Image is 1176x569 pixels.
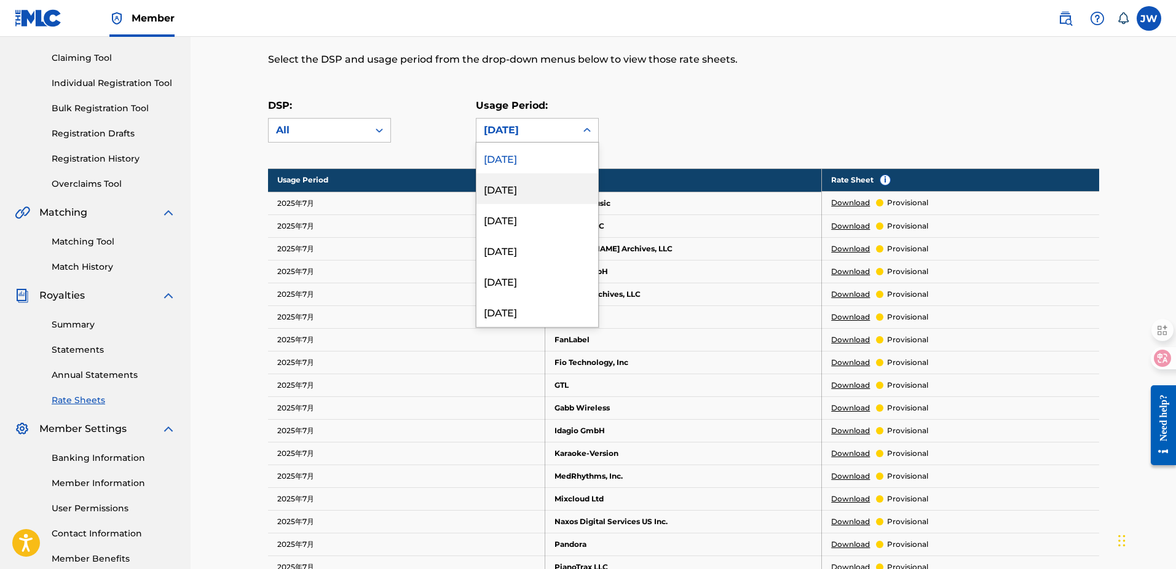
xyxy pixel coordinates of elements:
td: Gabb Wireless [545,396,822,419]
td: [PERSON_NAME] Archives, LLC [545,237,822,260]
img: help [1090,11,1105,26]
td: 2025年7月 [268,396,545,419]
div: 聊天小组件 [1115,510,1176,569]
a: Download [831,493,870,504]
a: Download [831,402,870,414]
p: provisional [887,402,928,414]
div: All [276,123,361,138]
span: Member [132,11,175,25]
td: 2025年7月 [268,442,545,465]
a: Download [831,471,870,482]
a: Banking Information [52,452,176,465]
div: Notifications [1117,12,1129,25]
span: Member Settings [39,422,127,436]
a: Contact Information [52,527,176,540]
a: Download [831,516,870,527]
td: Pandora [545,533,822,555]
div: [DATE] [484,123,569,138]
p: provisional [887,448,928,459]
div: [DATE] [476,204,598,235]
p: provisional [887,493,928,504]
img: Top Rightsholder [109,11,124,26]
div: [DATE] [476,235,598,265]
a: Statements [52,343,176,356]
img: expand [161,205,176,220]
td: Karaoke-Version [545,442,822,465]
iframe: Resource Center [1142,375,1176,474]
p: provisional [887,516,928,527]
span: i [880,175,890,185]
a: Download [831,266,870,277]
p: provisional [887,539,928,550]
label: DSP: [268,100,292,111]
a: Public Search [1053,6,1078,31]
a: Download [831,448,870,459]
a: Download [831,289,870,300]
img: Matching [15,205,30,220]
td: 2025年7月 [268,237,545,260]
a: Download [831,312,870,323]
a: Summary [52,318,176,331]
div: Help [1085,6,1110,31]
img: Member Settings [15,422,30,436]
a: Download [831,425,870,436]
td: Naxos Digital Services US Inc. [545,510,822,533]
a: Annual Statements [52,369,176,382]
div: [DATE] [476,265,598,296]
a: Download [831,221,870,232]
p: provisional [887,243,928,254]
td: 2025年7月 [268,510,545,533]
img: expand [161,422,176,436]
a: Download [831,539,870,550]
p: provisional [887,425,928,436]
p: provisional [887,197,928,208]
a: Member Benefits [52,552,176,565]
img: expand [161,288,176,303]
td: 2025年7月 [268,533,545,555]
td: 2025年7月 [268,351,545,374]
th: Usage Period [268,168,545,192]
td: Amazon Music [545,192,822,214]
td: Deezer S.A. [545,305,822,328]
th: DSP [545,168,822,192]
p: provisional [887,289,928,300]
td: Beatport LLC [545,214,822,237]
td: Idagio GmbH [545,419,822,442]
a: Rate Sheets [52,394,176,407]
a: Download [831,380,870,391]
a: Bulk Registration Tool [52,102,176,115]
a: Matching Tool [52,235,176,248]
a: Claiming Tool [52,52,176,65]
img: search [1058,11,1073,26]
p: provisional [887,334,928,345]
td: 2025年7月 [268,487,545,510]
p: provisional [887,266,928,277]
td: Classical Archives, LLC [545,283,822,305]
iframe: Chat Widget [1115,510,1176,569]
img: MLC Logo [15,9,62,27]
div: User Menu [1137,6,1161,31]
p: Select the DSP and usage period from the drop-down menus below to view those rate sheets. [268,52,908,67]
td: 2025年7月 [268,305,545,328]
span: Royalties [39,288,85,303]
p: provisional [887,357,928,368]
p: provisional [887,312,928,323]
td: Fio Technology, Inc [545,351,822,374]
td: 2025年7月 [268,465,545,487]
a: Registration History [52,152,176,165]
td: Mixcloud Ltd [545,487,822,510]
td: 2025年7月 [268,419,545,442]
td: Boxine GmbH [545,260,822,283]
a: Download [831,197,870,208]
a: Download [831,334,870,345]
td: 2025年7月 [268,260,545,283]
a: User Permissions [52,502,176,515]
td: 2025年7月 [268,192,545,214]
p: provisional [887,380,928,391]
td: GTL [545,374,822,396]
a: Download [831,243,870,254]
p: provisional [887,471,928,482]
a: Download [831,357,870,368]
